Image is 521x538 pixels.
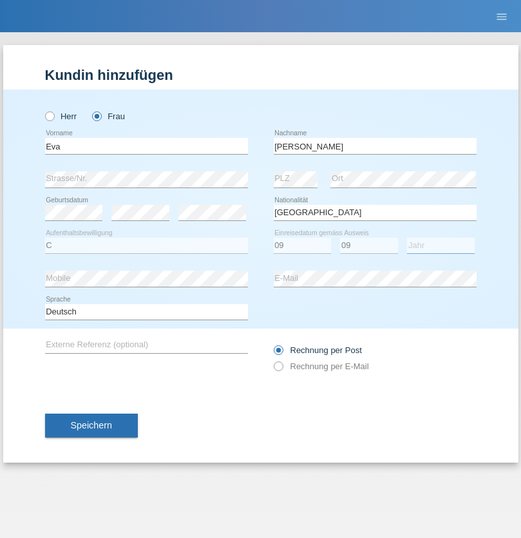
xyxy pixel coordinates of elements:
a: menu [489,12,515,20]
input: Frau [92,111,100,120]
h1: Kundin hinzufügen [45,67,477,83]
label: Frau [92,111,125,121]
label: Rechnung per E-Mail [274,361,369,371]
input: Rechnung per Post [274,345,282,361]
i: menu [495,10,508,23]
input: Rechnung per E-Mail [274,361,282,378]
span: Speichern [71,420,112,430]
label: Rechnung per Post [274,345,362,355]
input: Herr [45,111,53,120]
button: Speichern [45,414,138,438]
label: Herr [45,111,77,121]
